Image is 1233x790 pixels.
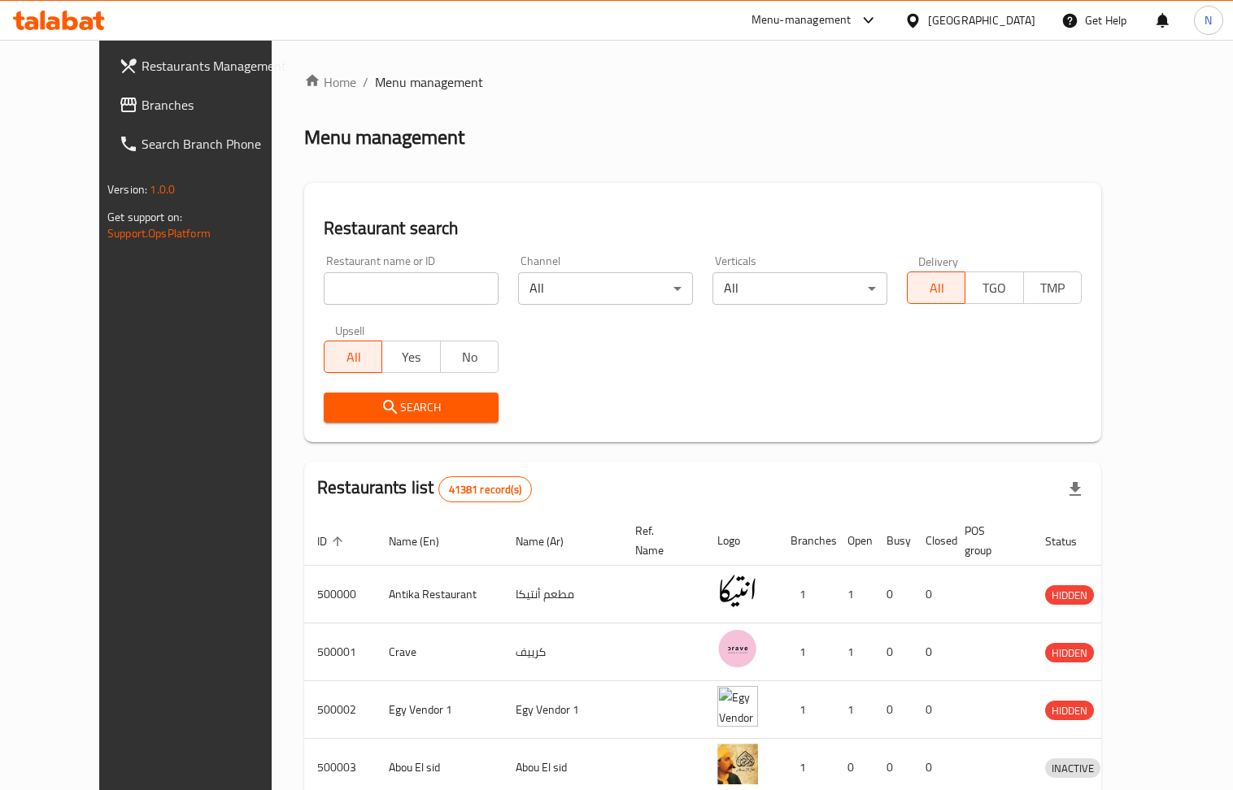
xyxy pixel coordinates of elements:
[324,216,1082,241] h2: Restaurant search
[1205,11,1212,29] span: N
[107,179,147,200] span: Version:
[1045,644,1094,662] span: HIDDEN
[142,134,292,154] span: Search Branch Phone
[907,271,965,304] button: All
[503,681,622,739] td: Egy Vendor 1
[834,566,874,623] td: 1
[778,623,834,681] td: 1
[913,516,952,566] th: Closed
[834,623,874,681] td: 1
[389,345,434,369] span: Yes
[304,623,376,681] td: 500001
[965,521,1013,560] span: POS group
[324,341,382,373] button: All
[438,476,532,502] div: Total records count
[363,72,368,92] li: /
[972,276,1017,300] span: TGO
[324,393,499,423] button: Search
[304,566,376,623] td: 500000
[107,223,211,244] a: Support.OpsPlatform
[304,72,1101,92] nav: breadcrumb
[376,681,503,739] td: Egy Vendor 1
[337,397,486,418] span: Search
[106,124,305,163] a: Search Branch Phone
[1045,586,1094,605] span: HIDDEN
[375,72,483,92] span: Menu management
[874,623,913,681] td: 0
[331,345,376,369] span: All
[928,11,1035,29] div: [GEOGRAPHIC_DATA]
[914,276,959,300] span: All
[834,516,874,566] th: Open
[317,532,348,551] span: ID
[439,482,531,497] span: 41381 record(s)
[518,272,693,305] div: All
[635,521,685,560] span: Ref. Name
[516,532,585,551] span: Name (Ar)
[304,124,464,150] h2: Menu management
[1056,470,1095,509] div: Export file
[874,681,913,739] td: 0
[704,516,778,566] th: Logo
[1045,701,1094,720] span: HIDDEN
[106,85,305,124] a: Branches
[1045,585,1094,605] div: HIDDEN
[913,566,952,623] td: 0
[107,206,182,228] span: Get support on:
[381,341,440,373] button: Yes
[874,516,913,566] th: Busy
[447,345,492,369] span: No
[1030,276,1075,300] span: TMP
[717,686,758,727] img: Egy Vendor 1
[712,272,887,305] div: All
[778,516,834,566] th: Branches
[376,566,503,623] td: Antika Restaurant
[324,272,499,305] input: Search for restaurant name or ID..
[106,46,305,85] a: Restaurants Management
[965,271,1023,304] button: TGO
[142,56,292,76] span: Restaurants Management
[913,681,952,739] td: 0
[304,72,356,92] a: Home
[150,179,175,200] span: 1.0.0
[717,744,758,784] img: Abou El sid
[335,324,365,336] label: Upsell
[834,681,874,739] td: 1
[1045,701,1094,720] div: HIDDEN
[503,566,622,623] td: مطعم أنتيكا
[717,628,758,669] img: Crave
[752,11,852,30] div: Menu-management
[778,681,834,739] td: 1
[376,623,503,681] td: Crave
[913,623,952,681] td: 0
[503,623,622,681] td: كرييف
[874,566,913,623] td: 0
[918,255,959,267] label: Delivery
[389,532,460,551] span: Name (En)
[1023,271,1082,304] button: TMP
[1045,643,1094,662] div: HIDDEN
[778,566,834,623] td: 1
[304,681,376,739] td: 500002
[440,341,499,373] button: No
[1045,759,1100,778] span: INACTIVE
[317,475,532,502] h2: Restaurants list
[142,95,292,115] span: Branches
[1045,532,1098,551] span: Status
[717,571,758,611] img: Antika Restaurant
